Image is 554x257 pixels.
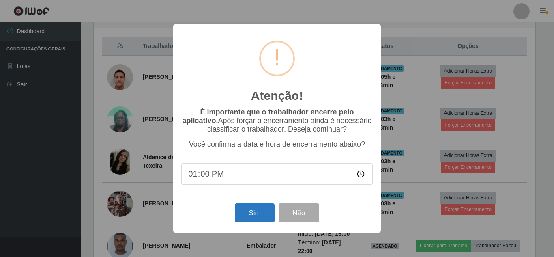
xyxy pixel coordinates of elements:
[235,203,274,222] button: Sim
[251,89,303,103] h2: Atenção!
[279,203,319,222] button: Não
[181,108,373,134] p: Após forçar o encerramento ainda é necessário classificar o trabalhador. Deseja continuar?
[181,140,373,149] p: Você confirma a data e hora de encerramento abaixo?
[182,108,354,125] b: É importante que o trabalhador encerre pelo aplicativo.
